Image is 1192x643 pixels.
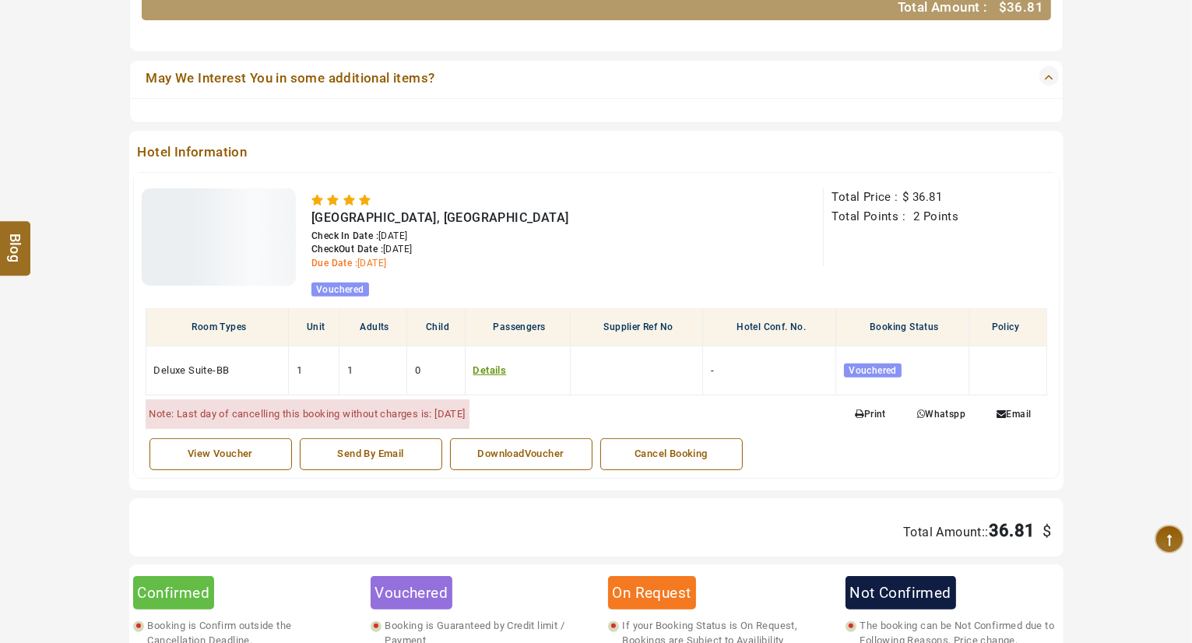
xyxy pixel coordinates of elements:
[149,438,292,470] a: View Voucher
[459,447,584,462] div: DownloadVoucher
[846,576,956,610] div: Not Confirmed
[913,209,958,223] span: 2 Points
[703,308,836,346] th: Hotel Conf. No.
[902,190,909,204] span: $
[383,244,412,255] span: [DATE]
[917,409,965,420] span: Whatspp
[465,308,570,346] th: Passengers
[142,188,297,286] img: 1-ThumbNail.jpg
[347,364,353,376] span: 1
[997,409,1031,420] span: Email
[133,576,215,610] div: Confirmed
[855,409,885,420] span: Print
[146,308,289,346] th: Room Types
[992,321,1019,332] span: Policy
[609,447,734,462] div: Cancel Booking
[311,210,568,225] span: [GEOGRAPHIC_DATA], [GEOGRAPHIC_DATA]
[711,364,714,376] span: -
[311,283,369,297] span: Vouchered
[905,403,977,426] a: Whatspp
[378,230,407,241] span: [DATE]
[158,447,283,462] div: View Voucher
[311,244,383,255] span: CheckOut Date :
[989,521,1036,540] span: 36.81
[836,308,969,346] th: Booking Status
[308,447,434,462] div: Send By Email
[5,234,26,247] span: Blog
[912,190,942,204] span: 36.81
[1039,522,1051,540] span: $
[903,525,989,539] span: Total Amount::
[133,142,967,164] span: Hotel Information
[297,364,302,376] span: 1
[600,438,743,470] a: Cancel Booking
[985,403,1043,426] a: Email
[339,308,406,346] th: Adults
[450,438,592,470] a: DownloadVoucher
[406,308,465,346] th: Child
[843,403,897,426] a: Print
[149,408,466,420] span: Note: Last day of cancelling this booking without charges is: [DATE]
[357,258,386,269] span: [DATE]
[415,364,420,376] span: 0
[832,209,905,223] span: Total Points :
[154,364,230,376] span: Deluxe Suite-BB
[473,364,507,376] a: Details
[311,230,378,241] span: Check In Date :
[844,364,902,378] span: Vouchered
[570,308,703,346] th: Supplier Ref No
[832,190,898,204] span: Total Price :
[608,576,696,610] div: On Request
[300,438,442,470] a: Send By Email
[371,576,453,610] div: Vouchered
[142,69,960,90] a: May We Interest You in some additional items?
[289,308,339,346] th: Unit
[311,258,357,269] span: Due Date :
